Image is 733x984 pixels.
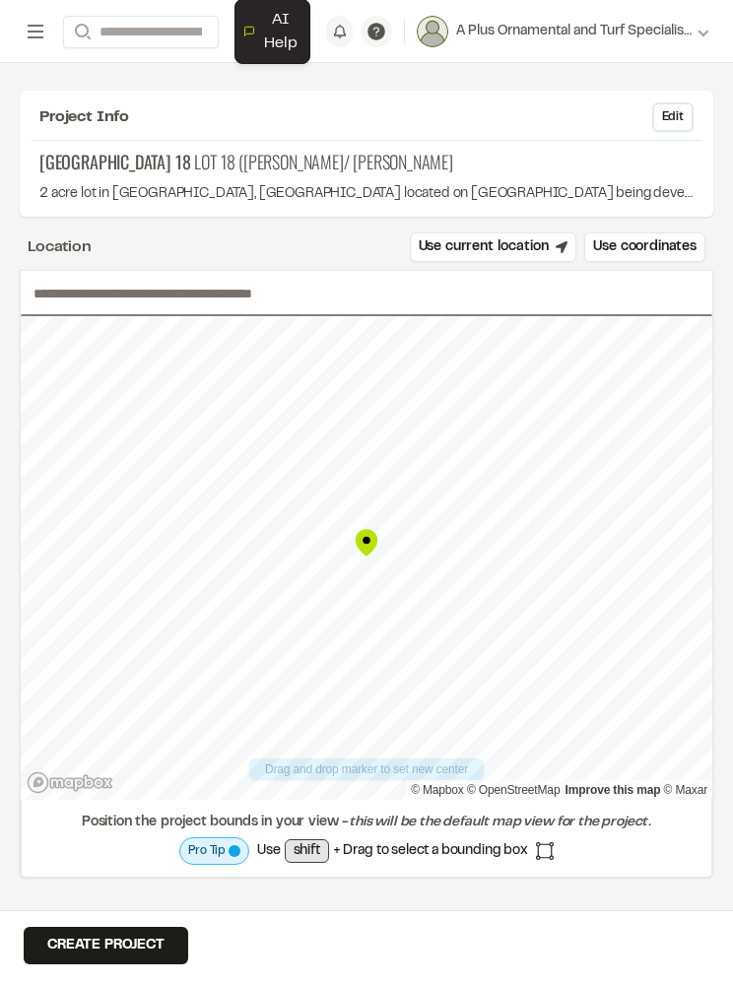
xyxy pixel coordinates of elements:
[467,783,561,797] a: OpenStreetMap
[417,16,709,47] button: A Plus Ornamental and Turf Specialists, LLC
[652,102,694,132] button: Edit
[39,105,129,129] span: Project Info
[229,845,240,857] span: Map layer is currently processing to full resolution
[24,927,188,964] button: Create Project
[39,149,190,175] span: [GEOGRAPHIC_DATA] 18
[63,16,99,48] button: Search
[410,232,577,262] button: Use current location
[349,817,651,828] span: this will be the default map view for the project.
[39,149,694,175] p: Lot 18 ([PERSON_NAME]/ [PERSON_NAME]
[664,783,707,797] a: Maxar
[188,842,225,860] span: Pro Tip
[33,812,700,833] div: Position the project bounds in your view -
[28,235,92,259] div: Location
[417,16,448,47] img: User
[179,837,249,865] div: Map layer is currently processing to full resolution
[285,839,329,863] span: shift
[259,8,301,55] span: AI Help
[584,232,705,262] button: Use coordinates
[456,21,694,42] span: A Plus Ornamental and Turf Specialists, LLC
[21,316,712,800] canvas: Map
[566,783,661,797] a: Map feedback
[39,183,694,205] p: 2 acre lot in [GEOGRAPHIC_DATA], [GEOGRAPHIC_DATA] located on [GEOGRAPHIC_DATA] being developed f...
[179,837,554,865] div: Use + Drag to select a bounding box
[411,783,464,797] a: Mapbox
[352,528,381,558] div: Map marker
[27,771,113,794] a: Mapbox logo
